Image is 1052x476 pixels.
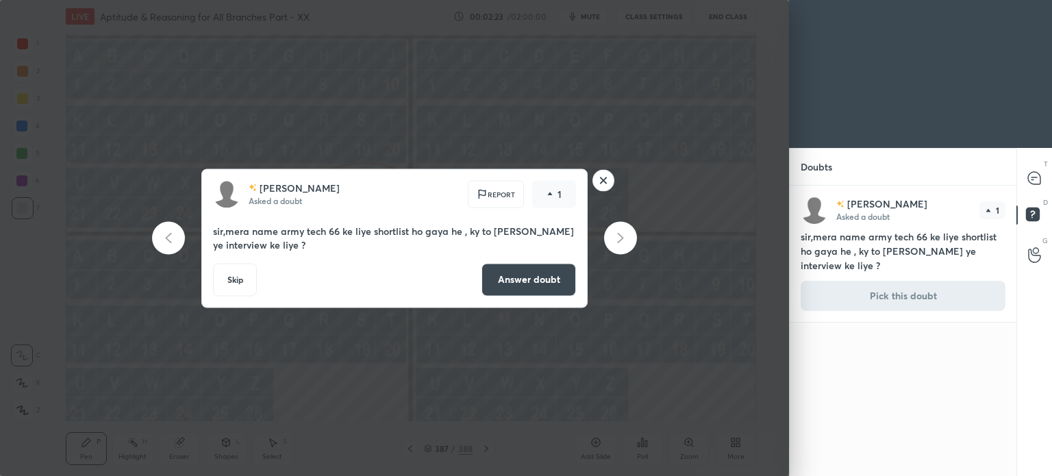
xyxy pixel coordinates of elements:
p: 1 [558,187,562,201]
img: no-rating-badge.077c3623.svg [249,184,257,192]
button: Skip [213,263,257,296]
p: [PERSON_NAME] [260,182,340,193]
div: grid [790,186,1016,476]
p: Asked a doubt [836,211,890,222]
p: 1 [996,206,999,214]
p: Asked a doubt [249,195,302,205]
img: no-rating-badge.077c3623.svg [836,201,844,208]
p: [PERSON_NAME] [847,199,927,210]
p: Doubts [790,149,843,185]
p: G [1042,236,1048,246]
p: sir,mera name army tech 66 ke liye shortlist ho gaya he , ky to [PERSON_NAME] ye interview ke liye ? [213,224,576,251]
p: T [1044,159,1048,169]
p: D [1043,197,1048,208]
h4: sir,mera name army tech 66 ke liye shortlist ho gaya he , ky to [PERSON_NAME] ye interview ke liye ? [801,229,1005,273]
img: default.png [213,180,240,208]
button: Answer doubt [481,263,576,296]
div: Report [468,180,524,208]
img: default.png [801,197,828,224]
